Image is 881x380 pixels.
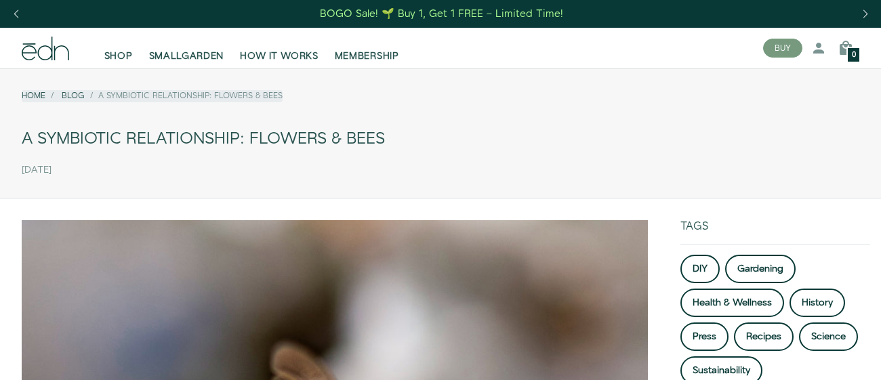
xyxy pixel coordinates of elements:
[141,33,232,63] a: SMALLGARDEN
[96,33,141,63] a: SHOP
[335,49,399,63] span: MEMBERSHIP
[763,39,802,58] button: BUY
[799,322,858,351] a: Science
[62,90,85,102] a: Blog
[22,124,859,154] div: A Symbiotic Relationship: Flowers & Bees
[680,289,784,317] a: Health & Wellness
[240,49,318,63] span: HOW IT WORKS
[680,255,720,283] a: DIY
[852,51,856,59] span: 0
[22,90,45,102] a: Home
[680,322,729,351] a: Press
[85,90,283,102] li: A Symbiotic Relationship: Flowers & Bees
[319,3,565,24] a: BOGO Sale! 🌱 Buy 1, Get 1 FREE – Limited Time!
[779,339,867,373] iframe: Opens a widget where you can find more information
[232,33,326,63] a: HOW IT WORKS
[22,165,52,176] time: [DATE]
[680,220,870,244] div: Tags
[22,90,283,102] nav: breadcrumbs
[327,33,407,63] a: MEMBERSHIP
[149,49,224,63] span: SMALLGARDEN
[725,255,796,283] a: Gardening
[320,7,563,21] div: BOGO Sale! 🌱 Buy 1, Get 1 FREE – Limited Time!
[104,49,133,63] span: SHOP
[734,322,794,351] a: Recipes
[790,289,845,317] a: History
